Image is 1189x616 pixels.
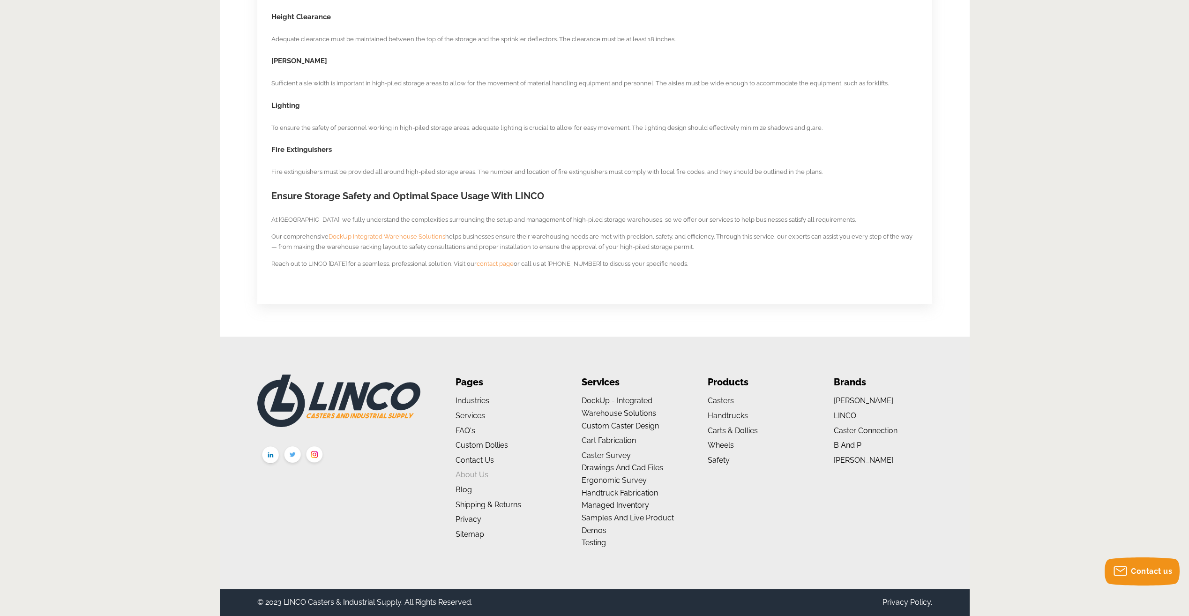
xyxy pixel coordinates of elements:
a: Carts & Dollies [708,426,758,435]
a: [PERSON_NAME] [834,396,893,405]
p: Fire extinguishers must be provided all around high-piled storage areas. The number and location ... [271,167,918,178]
p: Our comprehensive helps businesses ensure their warehousing needs are met with precision, safety,... [271,232,918,253]
a: Blog [456,485,472,494]
h3: [PERSON_NAME] [271,56,918,67]
a: Custom Caster Design [582,421,659,430]
a: Custom Dollies [456,441,508,450]
a: [PERSON_NAME] [834,456,893,465]
a: Wheels [708,441,734,450]
a: DockUp - Integrated Warehouse Solutions [582,396,656,418]
a: Caster Survey [582,451,631,460]
p: Reach out to LINCO [DATE] for a seamless, professional solution. Visit our or call us at [PHONE_N... [271,259,918,270]
a: Privacy Policy. [882,598,932,607]
a: Privacy [456,515,481,524]
a: Contact Us [456,456,494,465]
a: FAQ's [456,426,475,435]
p: Sufficient aisle width is important in high-piled storage areas to allow for the movement of mate... [271,78,918,89]
h3: Height Clearance [271,12,918,23]
a: Managed Inventory [582,501,649,510]
a: Casters [708,396,734,405]
a: DockUp Integrated Warehouse Solutions [329,233,445,240]
p: At [GEOGRAPHIC_DATA], we fully understand the complexities surrounding the setup and management o... [271,215,918,225]
div: © 2023 LINCO Casters & Industrial Supply. All Rights Reserved. [257,596,472,609]
a: Sitemap [456,530,484,539]
li: Brands [834,375,932,390]
a: Samples and Live Product Demos [582,513,674,535]
img: twitter.png [282,444,304,467]
a: Handtrucks [708,411,748,420]
a: Shipping & Returns [456,500,521,509]
button: Contact us [1105,557,1180,586]
a: contact page [477,260,514,267]
h3: Fire Extinguishers [271,145,918,155]
li: Pages [456,375,553,390]
a: B and P [834,441,861,450]
a: Cart Fabrication [582,436,636,445]
a: Safety [708,456,730,465]
a: Ergonomic Survey [582,476,647,485]
a: Testing [582,538,606,547]
li: Services [582,375,680,390]
a: Services [456,411,485,420]
a: Caster Connection [834,426,897,435]
a: Industries [456,396,489,405]
p: To ensure the safety of personnel working in high-piled storage areas, adequate lighting is cruci... [271,123,918,134]
a: Handtruck Fabrication [582,488,658,497]
h3: Lighting [271,101,918,111]
span: Contact us [1131,567,1172,576]
img: LINCO CASTERS & INDUSTRIAL SUPPLY [257,375,420,427]
a: Drawings and Cad Files [582,463,663,472]
h2: Ensure Storage Safety and Optimal Space Usage With LINCO [271,189,918,203]
a: LINCO [834,411,856,420]
a: About us [456,470,488,479]
li: Products [708,375,806,390]
img: linkedin.png [260,444,282,468]
img: instagram.png [304,444,326,467]
p: Adequate clearance must be maintained between the top of the storage and the sprinkler deflectors... [271,34,918,45]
